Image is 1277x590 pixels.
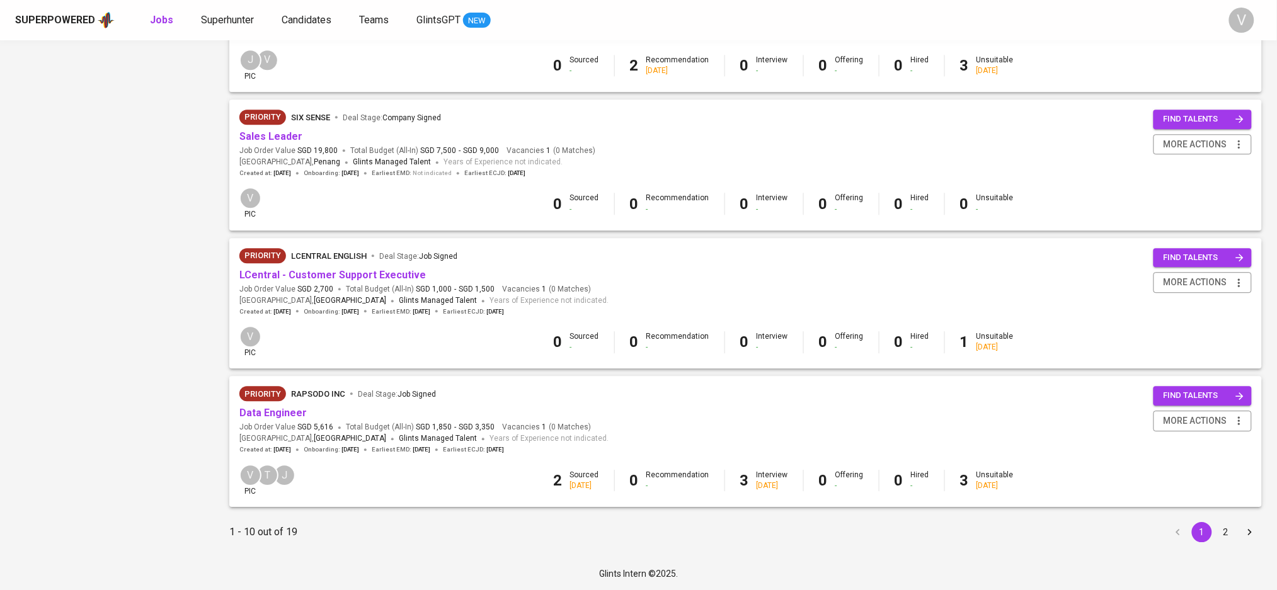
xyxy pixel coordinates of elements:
[350,145,499,156] span: Total Budget (All-In)
[239,388,286,400] span: Priority
[646,342,709,353] div: -
[239,422,333,433] span: Job Order Value
[976,193,1014,214] div: Unsuitable
[895,57,903,74] b: 0
[413,445,430,454] span: [DATE]
[420,145,456,156] span: SGD 7,500
[646,55,709,76] div: Recommendation
[459,145,461,156] span: -
[1154,272,1252,293] button: more actions
[273,307,291,316] span: [DATE]
[570,470,599,491] div: Sourced
[757,480,788,491] div: [DATE]
[239,307,291,316] span: Created at :
[239,111,286,123] span: Priority
[554,195,563,213] b: 0
[304,169,359,178] span: Onboarding :
[757,65,788,76] div: -
[911,480,929,491] div: -
[646,480,709,491] div: -
[508,169,525,178] span: [DATE]
[911,193,929,214] div: Hired
[239,49,261,71] div: J
[757,55,788,76] div: Interview
[757,193,788,214] div: Interview
[297,145,338,156] span: SGD 19,800
[304,445,359,454] span: Onboarding :
[911,331,929,353] div: Hired
[239,130,302,142] a: Sales Leader
[372,169,452,178] span: Earliest EMD :
[239,295,386,307] span: [GEOGRAPHIC_DATA] ,
[911,470,929,491] div: Hired
[399,434,477,443] span: Glints Managed Talent
[416,284,452,295] span: SGD 1,000
[570,65,599,76] div: -
[239,464,261,486] div: V
[835,204,864,215] div: -
[630,195,639,213] b: 0
[960,472,969,489] b: 3
[297,422,333,433] span: SGD 5,616
[1154,386,1252,406] button: find talents
[570,331,599,353] div: Sourced
[419,252,457,261] span: Job Signed
[911,204,929,215] div: -
[1164,112,1244,127] span: find talents
[544,145,551,156] span: 1
[341,169,359,178] span: [DATE]
[273,445,291,454] span: [DATE]
[490,433,609,445] span: Years of Experience not indicated.
[646,331,709,353] div: Recommendation
[819,333,828,351] b: 0
[507,145,595,156] span: Vacancies ( 0 Matches )
[239,187,261,220] div: pic
[976,65,1014,76] div: [DATE]
[15,13,95,28] div: Superpowered
[15,11,115,30] a: Superpoweredapp logo
[459,284,495,295] span: SGD 1,500
[239,249,286,262] span: Priority
[239,407,307,419] a: Data Engineer
[314,295,386,307] span: [GEOGRAPHIC_DATA]
[895,195,903,213] b: 0
[1154,411,1252,431] button: more actions
[416,14,461,26] span: GlintsGPT
[630,57,639,74] b: 2
[835,342,864,353] div: -
[1164,137,1227,152] span: more actions
[239,269,426,281] a: LCentral - Customer Support Executive
[835,193,864,214] div: Offering
[273,464,295,486] div: J
[740,472,749,489] b: 3
[98,11,115,30] img: app logo
[911,65,929,76] div: -
[646,193,709,214] div: Recommendation
[976,204,1014,215] div: -
[835,55,864,76] div: Offering
[1216,522,1236,542] button: Go to page 2
[570,342,599,353] div: -
[911,342,929,353] div: -
[150,14,173,26] b: Jobs
[1164,389,1244,403] span: find talents
[314,433,386,445] span: [GEOGRAPHIC_DATA]
[256,464,278,486] div: T
[454,422,456,433] span: -
[201,13,256,28] a: Superhunter
[1240,522,1260,542] button: Go to next page
[554,57,563,74] b: 0
[1166,522,1262,542] nav: pagination navigation
[443,307,504,316] span: Earliest ECJD :
[464,169,525,178] span: Earliest ECJD :
[239,433,386,445] span: [GEOGRAPHIC_DATA] ,
[570,204,599,215] div: -
[540,284,546,295] span: 1
[757,342,788,353] div: -
[343,113,441,122] span: Deal Stage :
[382,113,441,122] span: Company Signed
[413,169,452,178] span: Not indicated
[341,445,359,454] span: [DATE]
[976,55,1014,76] div: Unsuitable
[646,470,709,491] div: Recommendation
